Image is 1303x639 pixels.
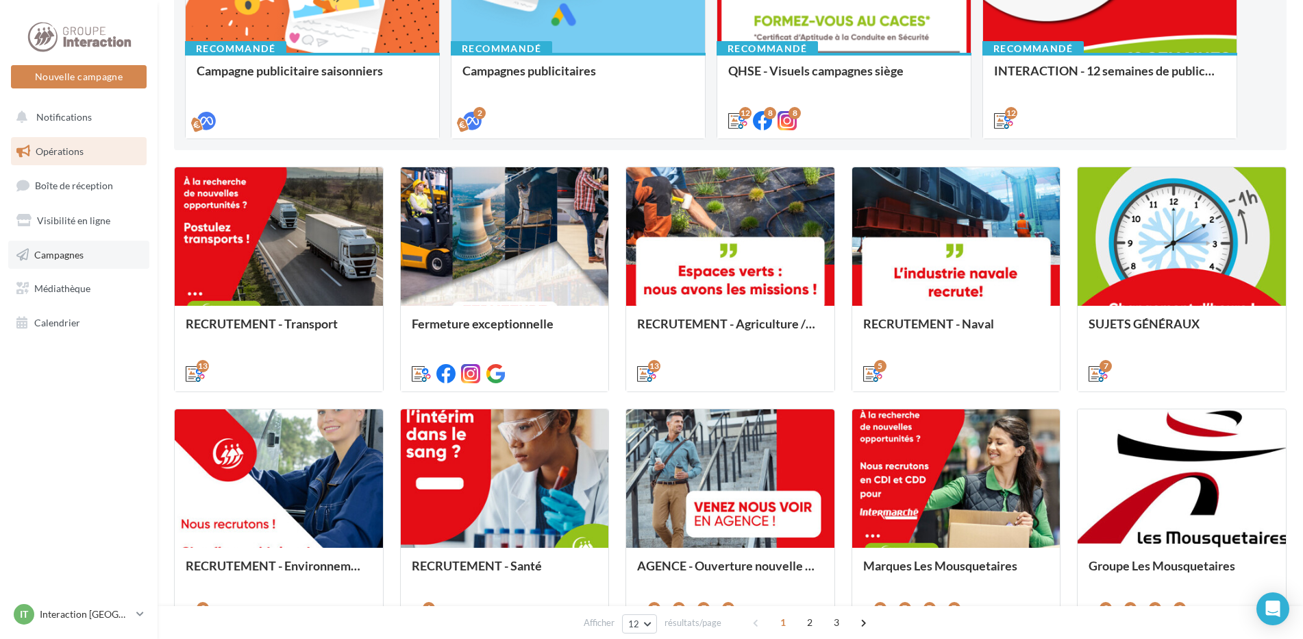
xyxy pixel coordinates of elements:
span: Notifications [36,111,92,123]
div: 13 [648,360,660,372]
div: 8 [764,107,776,119]
div: 12 [1005,107,1017,119]
div: 12 [739,107,752,119]
div: Marques Les Mousquetaires [863,559,1050,586]
div: 3 [1124,602,1137,614]
div: 7 [697,602,710,614]
p: Interaction [GEOGRAPHIC_DATA] [40,607,131,621]
div: Campagnes publicitaires [462,64,694,91]
div: 7 [673,602,685,614]
span: Visibilité en ligne [37,215,110,226]
div: RECRUTEMENT - Naval [863,317,1050,344]
a: Campagnes [8,241,149,269]
div: 7 [948,602,960,614]
div: INTERACTION - 12 semaines de publication [994,64,1226,91]
div: Campagne publicitaire saisonniers [197,64,428,91]
div: RECRUTEMENT - Agriculture / Espaces verts [637,317,823,344]
div: 8 [789,107,801,119]
a: Opérations [8,137,149,166]
span: Opérations [36,145,84,157]
div: Groupe Les Mousquetaires [1089,559,1275,586]
button: Nouvelle campagne [11,65,147,88]
div: 6 [423,602,435,614]
div: Open Intercom Messenger [1256,592,1289,625]
a: IT Interaction [GEOGRAPHIC_DATA] [11,601,147,627]
span: Calendrier [34,317,80,328]
div: 7 [648,602,660,614]
a: Boîte de réception [8,171,149,200]
div: RECRUTEMENT - Santé [412,559,598,586]
span: résultats/page [665,616,721,629]
span: Campagnes [34,248,84,260]
div: QHSE - Visuels campagnes siège [728,64,960,91]
div: SUJETS GÉNÉRAUX [1089,317,1275,344]
div: AGENCE - Ouverture nouvelle agence [637,559,823,586]
button: Notifications [8,103,144,132]
div: 7 [874,602,886,614]
span: 3 [826,612,847,634]
div: 3 [1100,602,1112,614]
div: 5 [874,360,886,372]
div: 7 [722,602,734,614]
div: 2 [473,107,486,119]
a: Médiathèque [8,274,149,303]
div: RECRUTEMENT - Transport [186,317,372,344]
div: 9 [197,602,209,614]
span: Médiathèque [34,282,90,294]
div: Fermeture exceptionnelle [412,317,598,344]
div: Recommandé [982,41,1084,56]
span: Afficher [584,616,615,629]
div: 7 [899,602,911,614]
a: Visibilité en ligne [8,206,149,235]
a: Calendrier [8,309,149,337]
div: 3 [1149,602,1161,614]
div: RECRUTEMENT - Environnement [186,559,372,586]
span: IT [20,607,28,621]
span: 2 [799,612,821,634]
div: 13 [197,360,209,372]
div: Recommandé [451,41,552,56]
button: 12 [622,614,657,634]
span: 12 [628,618,640,629]
span: Boîte de réception [35,180,113,191]
div: Recommandé [717,41,818,56]
div: 7 [1100,360,1112,372]
div: 7 [923,602,936,614]
div: Recommandé [185,41,286,56]
span: 1 [772,612,794,634]
div: 3 [1174,602,1186,614]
